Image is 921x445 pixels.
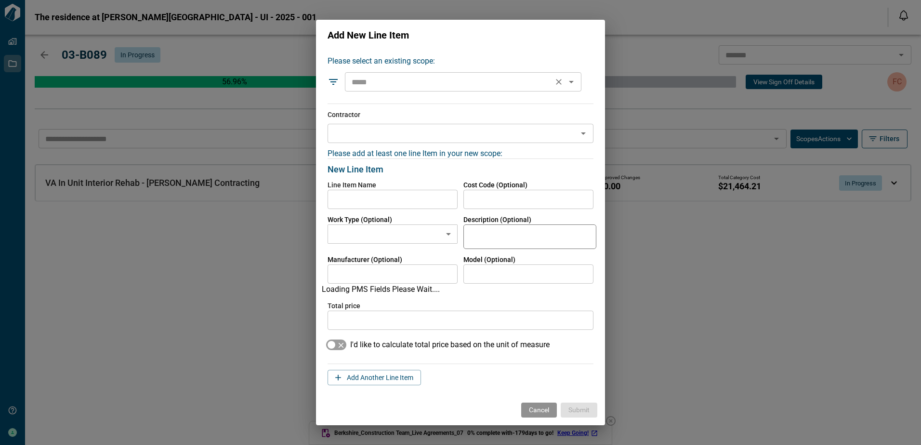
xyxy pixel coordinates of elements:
[328,149,502,158] span: Please add at least one line Item in your new scope:
[552,75,566,89] button: Clear
[328,301,593,311] span: Total price
[463,181,527,189] span: Cost Code (Optional)
[565,75,578,89] button: Open
[328,215,458,224] span: Work Type (Optional)
[350,339,550,351] span: I'd like to calculate total price based on the unit of measure
[328,110,593,120] p: Contractor
[521,403,557,417] button: Cancel
[463,255,593,264] span: Model (Optional)
[328,165,383,174] span: New Line Item
[328,255,458,264] span: Manufacturer (Optional)
[577,127,590,140] button: Open
[322,284,440,295] p: Loading PMS Fields Please Wait....
[328,29,409,41] span: Add New Line Item
[328,55,581,66] label: Please select an existing scope:
[328,180,458,190] span: Line Item Name
[328,370,421,385] button: Add Another Line Item
[463,215,593,224] span: Description (Optional)
[347,373,413,382] span: Add Another Line Item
